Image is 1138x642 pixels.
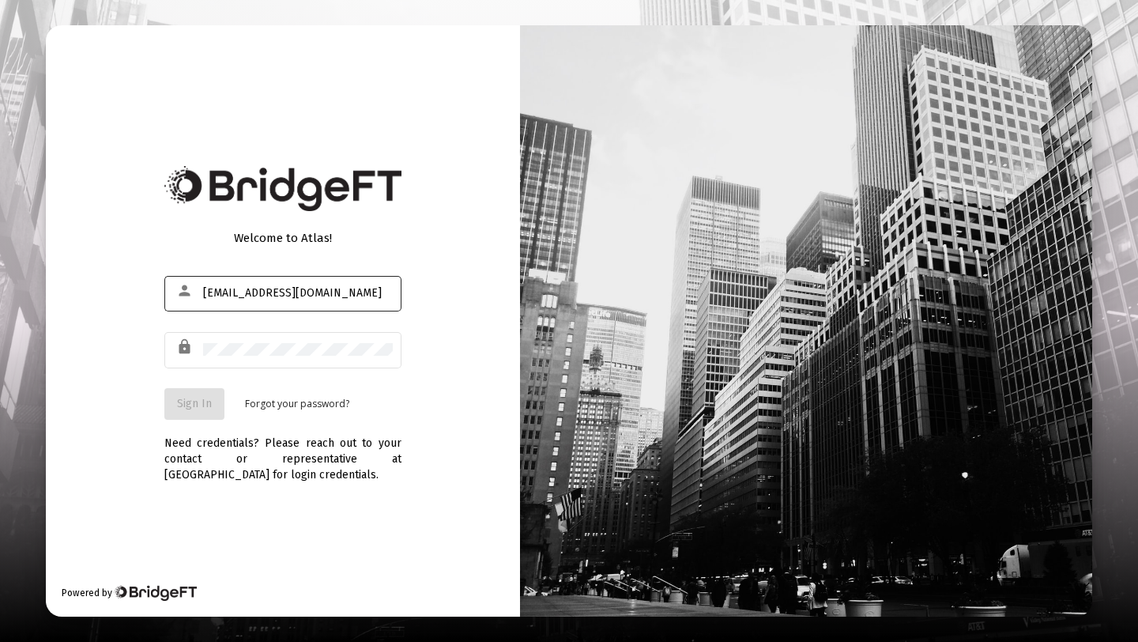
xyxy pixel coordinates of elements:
div: Powered by [62,585,197,601]
span: Sign In [177,397,212,410]
div: Welcome to Atlas! [164,230,401,246]
mat-icon: lock [176,338,195,357]
img: Bridge Financial Technology Logo [164,166,401,211]
div: Need credentials? Please reach out to your contact or representative at [GEOGRAPHIC_DATA] for log... [164,420,401,483]
img: Bridge Financial Technology Logo [114,585,197,601]
mat-icon: person [176,281,195,300]
a: Forgot your password? [245,396,349,412]
input: Email or Username [203,287,393,300]
button: Sign In [164,388,224,420]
